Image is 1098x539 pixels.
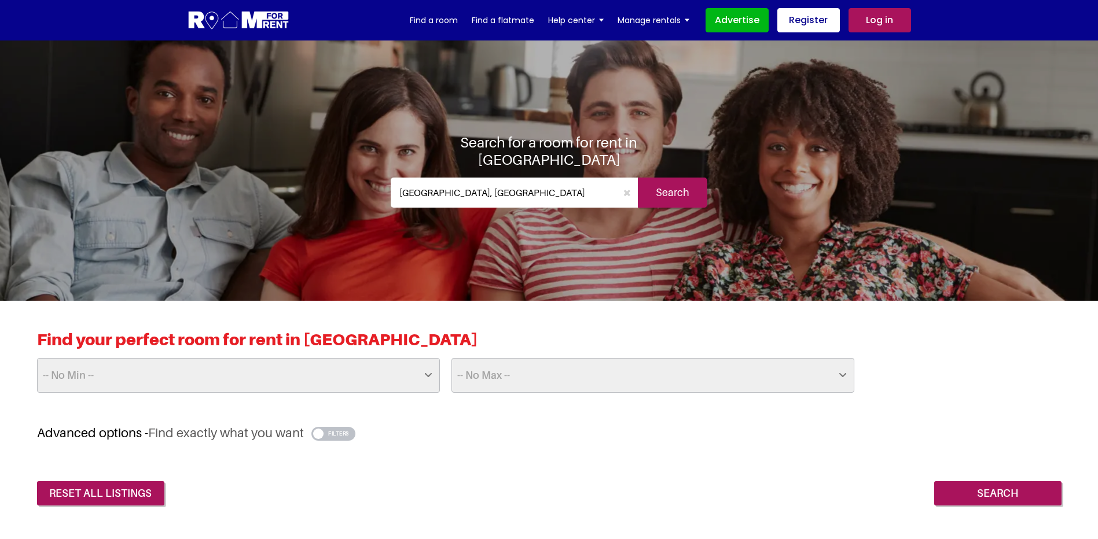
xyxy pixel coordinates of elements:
[188,10,290,31] img: Logo for Room for Rent, featuring a welcoming design with a house icon and modern typography
[706,8,769,32] a: Advertise
[638,178,707,208] input: Search
[849,8,911,32] a: Log in
[410,12,458,29] a: Find a room
[391,134,708,168] h1: Search for a room for rent in [GEOGRAPHIC_DATA]
[391,178,617,208] input: Where do you want to live. Search by town or postcode
[618,12,689,29] a: Manage rentals
[777,8,840,32] a: Register
[37,330,1062,358] h2: Find your perfect room for rent in [GEOGRAPHIC_DATA]
[37,481,164,505] a: reset all listings
[148,425,304,440] span: Find exactly what you want
[934,481,1062,505] input: Search
[37,425,1062,441] h3: Advanced options -
[548,12,604,29] a: Help center
[472,12,534,29] a: Find a flatmate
